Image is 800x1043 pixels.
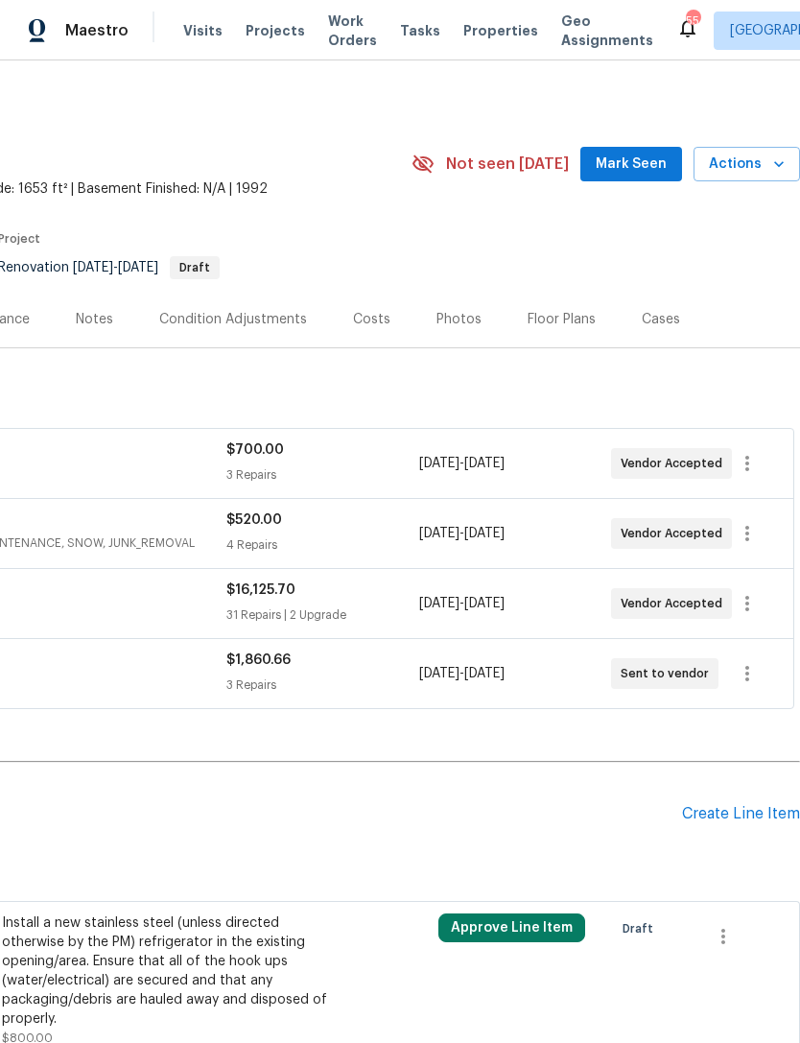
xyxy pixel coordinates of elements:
span: Work Orders [328,12,377,50]
span: [DATE] [73,261,113,274]
span: Not seen [DATE] [446,154,569,174]
span: - [419,664,505,683]
span: - [419,524,505,543]
span: [DATE] [464,667,505,680]
span: [DATE] [464,527,505,540]
span: $1,860.66 [226,653,291,667]
div: Notes [76,310,113,329]
span: [DATE] [464,457,505,470]
span: Projects [246,21,305,40]
div: 31 Repairs | 2 Upgrade [226,605,418,625]
span: Vendor Accepted [621,594,730,613]
span: Maestro [65,21,129,40]
div: Install a new stainless steel (unless directed otherwise by the PM) refrigerator in the existing ... [2,913,340,1029]
div: Photos [436,310,482,329]
button: Actions [694,147,800,182]
span: Sent to vendor [621,664,717,683]
span: Mark Seen [596,153,667,177]
span: $520.00 [226,513,282,527]
div: Cases [642,310,680,329]
div: Floor Plans [528,310,596,329]
span: Tasks [400,24,440,37]
span: - [419,454,505,473]
div: Condition Adjustments [159,310,307,329]
span: Properties [463,21,538,40]
div: 55 [686,12,699,31]
div: 3 Repairs [226,465,418,485]
span: [DATE] [419,457,459,470]
span: - [419,594,505,613]
span: Draft [623,919,661,938]
span: [DATE] [464,597,505,610]
span: [DATE] [118,261,158,274]
div: Create Line Item [682,805,800,823]
span: Vendor Accepted [621,524,730,543]
button: Approve Line Item [438,913,585,942]
span: Geo Assignments [561,12,653,50]
span: [DATE] [419,667,459,680]
div: 3 Repairs [226,676,418,695]
span: Vendor Accepted [621,454,730,473]
span: Draft [172,262,218,273]
span: [DATE] [419,527,459,540]
button: Mark Seen [580,147,682,182]
span: Visits [183,21,223,40]
span: $16,125.70 [226,583,295,597]
span: [DATE] [419,597,459,610]
span: - [73,261,158,274]
div: Costs [353,310,390,329]
span: $700.00 [226,443,284,457]
div: 4 Repairs [226,535,418,555]
span: Actions [709,153,785,177]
